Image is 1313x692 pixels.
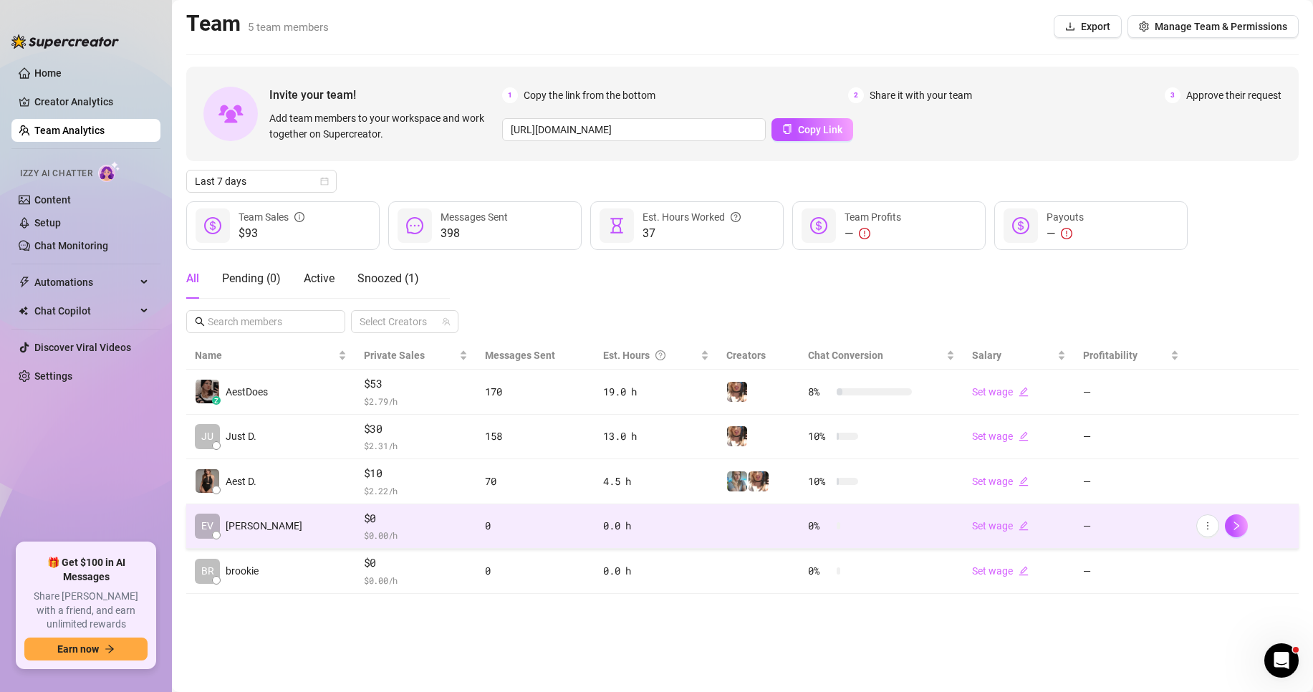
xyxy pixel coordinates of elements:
[485,428,586,444] div: 158
[105,644,115,654] span: arrow-right
[186,342,355,370] th: Name
[364,484,468,498] span: $ 2.22 /h
[201,428,213,444] span: JU
[1074,549,1187,594] td: —
[1139,21,1149,32] span: setting
[226,563,259,579] span: brookie
[655,347,665,363] span: question-circle
[718,342,799,370] th: Creators
[1019,431,1029,441] span: edit
[1019,476,1029,486] span: edit
[524,87,655,103] span: Copy the link from the bottom
[972,386,1029,398] a: Set wageedit
[1019,387,1029,397] span: edit
[364,421,468,438] span: $30
[727,382,747,402] img: Aest
[195,317,205,327] span: search
[972,350,1001,361] span: Salary
[870,87,972,103] span: Share it with your team
[808,384,831,400] span: 8 %
[364,554,468,572] span: $0
[848,87,864,103] span: 2
[248,21,329,34] span: 5 team members
[226,428,256,444] span: Just D.
[845,225,901,242] div: —
[442,317,451,326] span: team
[603,563,709,579] div: 0.0 h
[196,469,219,493] img: Aest Does
[196,380,219,403] img: AestDoes
[364,375,468,393] span: $53
[731,209,741,225] span: question-circle
[1074,415,1187,460] td: —
[364,350,425,361] span: Private Sales
[239,225,304,242] span: $93
[603,347,698,363] div: Est. Hours
[406,217,423,234] span: message
[1231,521,1241,531] span: right
[502,87,518,103] span: 1
[1203,521,1213,531] span: more
[57,643,99,655] span: Earn now
[643,209,741,225] div: Est. Hours Worked
[798,124,842,135] span: Copy Link
[226,518,302,534] span: [PERSON_NAME]
[186,270,199,287] div: All
[972,431,1029,442] a: Set wageedit
[98,161,120,182] img: AI Chatter
[608,217,625,234] span: hourglass
[727,471,747,491] img: Aest
[20,167,92,181] span: Izzy AI Chatter
[859,228,870,239] span: exclamation-circle
[782,124,792,134] span: copy
[972,476,1029,487] a: Set wageedit
[1155,21,1287,32] span: Manage Team & Permissions
[1047,225,1084,242] div: —
[222,270,281,287] div: Pending ( 0 )
[34,370,72,382] a: Settings
[34,90,149,113] a: Creator Analytics
[226,384,268,400] span: AestDoes
[34,271,136,294] span: Automations
[34,299,136,322] span: Chat Copilot
[643,225,741,242] span: 37
[34,67,62,79] a: Home
[749,471,769,491] img: Aest
[364,573,468,587] span: $ 0.00 /h
[1127,15,1299,38] button: Manage Team & Permissions
[1081,21,1110,32] span: Export
[810,217,827,234] span: dollar-circle
[34,194,71,206] a: Content
[208,314,325,330] input: Search members
[269,86,502,104] span: Invite your team!
[771,118,853,141] button: Copy Link
[485,350,555,361] span: Messages Sent
[11,34,119,49] img: logo-BBDzfeDw.svg
[364,465,468,482] span: $10
[1065,21,1075,32] span: download
[727,426,747,446] img: Aest
[1054,15,1122,38] button: Export
[441,225,508,242] span: 398
[808,563,831,579] span: 0 %
[226,474,256,489] span: Aest D.
[485,563,586,579] div: 0
[485,518,586,534] div: 0
[1019,521,1029,531] span: edit
[294,209,304,225] span: info-circle
[19,277,30,288] span: thunderbolt
[195,347,335,363] span: Name
[24,638,148,660] button: Earn nowarrow-right
[808,428,831,444] span: 10 %
[1165,87,1180,103] span: 3
[808,474,831,489] span: 10 %
[845,211,901,223] span: Team Profits
[320,177,329,186] span: calendar
[204,217,221,234] span: dollar-circle
[808,350,883,361] span: Chat Conversion
[24,556,148,584] span: 🎁 Get $100 in AI Messages
[34,217,61,229] a: Setup
[1047,211,1084,223] span: Payouts
[1074,504,1187,549] td: —
[239,209,304,225] div: Team Sales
